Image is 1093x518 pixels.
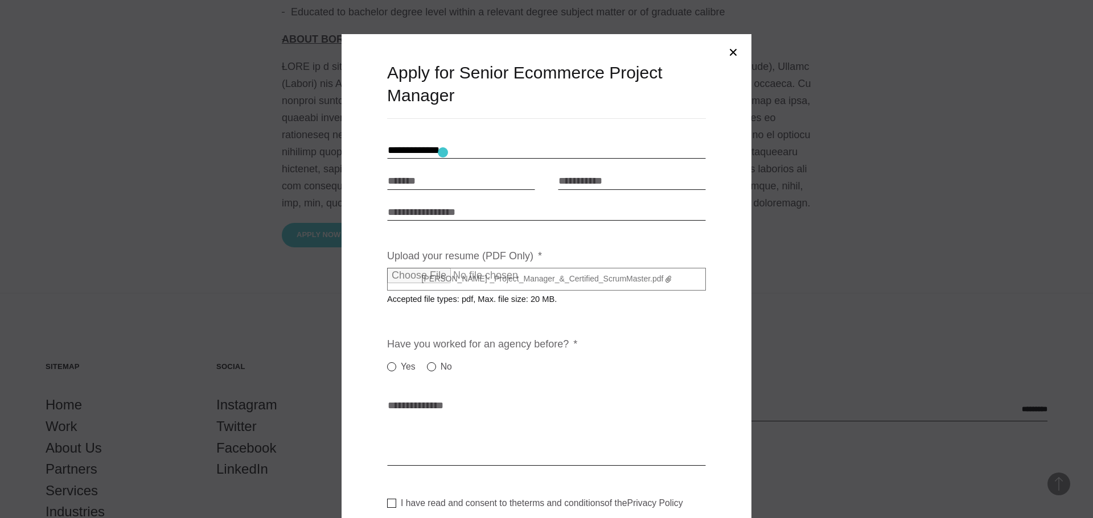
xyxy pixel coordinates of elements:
[387,338,577,351] label: Have you worked for an agency before?
[522,498,605,508] a: terms and conditions
[387,61,706,107] h3: Apply for Senior Ecommerce Project Manager
[427,360,452,374] label: No
[627,498,683,508] a: Privacy Policy
[387,250,542,263] label: Upload your resume (PDF Only)
[387,360,416,374] label: Yes
[387,285,566,304] span: Accepted file types: pdf, Max. file size: 20 MB.
[387,498,683,509] label: I have read and consent to the of the
[387,268,706,291] label: [PERSON_NAME]-_Project_Manager_&_Certified_ScrumMaster.pdf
